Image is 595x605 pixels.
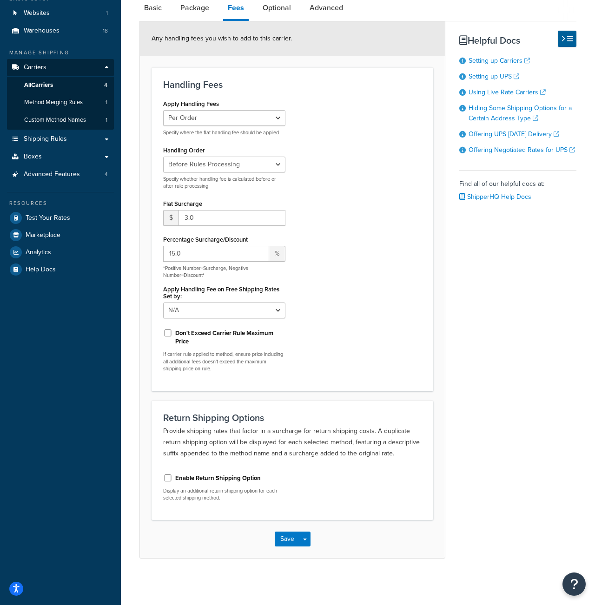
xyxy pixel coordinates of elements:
li: Custom Method Names [7,112,114,129]
label: Flat Surcharge [163,200,202,207]
a: Advanced Features4 [7,166,114,183]
span: Method Merging Rules [24,99,83,106]
button: Save [275,532,300,546]
h3: Return Shipping Options [163,413,422,423]
a: Offering Negotiated Rates for UPS [469,145,575,155]
li: Advanced Features [7,166,114,183]
span: Custom Method Names [24,116,86,124]
span: Any handling fees you wish to add to this carrier. [152,33,292,43]
a: Hiding Some Shipping Options for a Certain Address Type [469,103,572,123]
p: If carrier rule applied to method, ensure price including all additional fees doesn't exceed the ... [163,351,285,372]
div: Resources [7,199,114,207]
span: Marketplace [26,231,60,239]
li: Method Merging Rules [7,94,114,111]
a: Setting up Carriers [469,56,530,66]
p: Specify where the flat handling fee should be applied [163,129,285,136]
span: 1 [106,116,107,124]
h3: Helpful Docs [459,35,576,46]
li: Carriers [7,59,114,130]
a: Warehouses18 [7,22,114,39]
span: 4 [105,171,108,178]
span: Carriers [24,64,46,72]
span: All Carriers [24,81,53,89]
a: Method Merging Rules1 [7,94,114,111]
span: Help Docs [26,266,56,274]
a: Test Your Rates [7,210,114,226]
a: Analytics [7,244,114,261]
a: Marketplace [7,227,114,243]
label: Don't Exceed Carrier Rule Maximum Price [175,329,285,346]
span: 4 [104,81,107,89]
label: Handling Order [163,147,205,154]
a: Custom Method Names1 [7,112,114,129]
span: Test Your Rates [26,214,70,222]
span: 1 [106,9,108,17]
span: Boxes [24,153,42,161]
a: Shipping Rules [7,131,114,148]
label: Apply Handling Fees [163,100,219,107]
span: Advanced Features [24,171,80,178]
div: Find all of our helpful docs at: [459,170,576,204]
a: Setting up UPS [469,72,519,81]
label: Percentage Surcharge/Discount [163,236,248,243]
a: Help Docs [7,261,114,278]
label: Enable Return Shipping Option [175,474,261,482]
button: Hide Help Docs [558,31,576,47]
span: 18 [103,27,108,35]
span: Shipping Rules [24,135,67,143]
a: Websites1 [7,5,114,22]
a: ShipperHQ Help Docs [459,192,531,202]
li: Warehouses [7,22,114,39]
p: Provide shipping rates that factor in a surcharge for return shipping costs. A duplicate return s... [163,426,422,459]
p: Specify whether handling fee is calculated before or after rule processing [163,176,285,190]
p: Display an additional return shipping option for each selected shipping method. [163,487,285,502]
li: Websites [7,5,114,22]
span: % [269,246,285,262]
span: Analytics [26,249,51,256]
span: $ [163,210,178,226]
label: Apply Handling Fee on Free Shipping Rates Set by: [163,286,285,300]
a: Offering UPS [DATE] Delivery [469,129,559,139]
span: Websites [24,9,50,17]
a: AllCarriers4 [7,77,114,94]
span: 1 [106,99,107,106]
h3: Handling Fees [163,79,422,90]
button: Open Resource Center [562,572,586,596]
span: Warehouses [24,27,59,35]
a: Carriers [7,59,114,76]
p: *Positive Number=Surcharge, Negative Number=Discount* [163,265,285,279]
a: Using Live Rate Carriers [469,87,546,97]
div: Manage Shipping [7,49,114,57]
a: Boxes [7,148,114,165]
